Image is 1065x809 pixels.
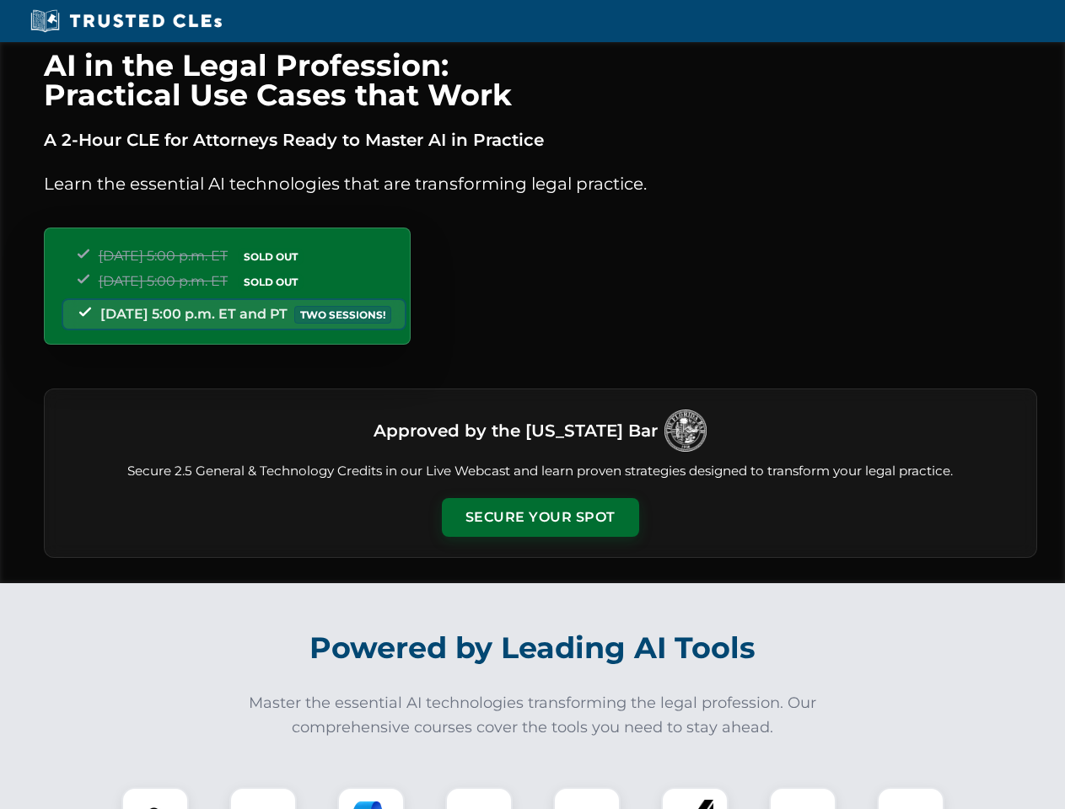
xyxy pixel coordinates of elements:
button: Secure Your Spot [442,498,639,537]
img: Trusted CLEs [25,8,227,34]
img: Logo [664,410,707,452]
p: Secure 2.5 General & Technology Credits in our Live Webcast and learn proven strategies designed ... [65,462,1016,481]
p: A 2-Hour CLE for Attorneys Ready to Master AI in Practice [44,126,1037,153]
h1: AI in the Legal Profession: Practical Use Cases that Work [44,51,1037,110]
span: [DATE] 5:00 p.m. ET [99,273,228,289]
span: SOLD OUT [238,248,304,265]
span: SOLD OUT [238,273,304,291]
p: Learn the essential AI technologies that are transforming legal practice. [44,170,1037,197]
span: [DATE] 5:00 p.m. ET [99,248,228,264]
h2: Powered by Leading AI Tools [66,619,1000,678]
h3: Approved by the [US_STATE] Bar [374,415,658,446]
p: Master the essential AI technologies transforming the legal profession. Our comprehensive courses... [238,691,828,740]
